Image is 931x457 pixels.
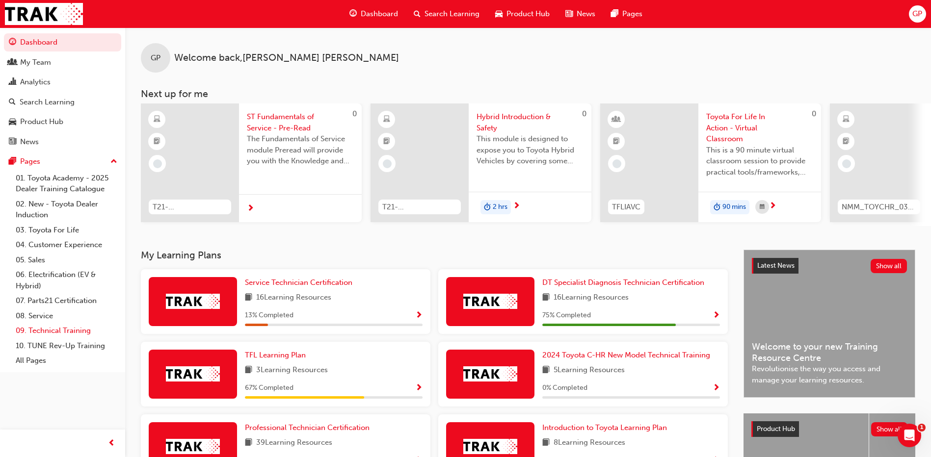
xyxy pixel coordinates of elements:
span: The Fundamentals of Service module Preread will provide you with the Knowledge and Understanding ... [247,133,354,167]
img: Trak [166,366,220,381]
a: Professional Technician Certification [245,422,373,433]
a: Search Learning [4,93,121,111]
span: book-icon [245,364,252,377]
span: Welcome back , [PERSON_NAME] [PERSON_NAME] [174,52,399,64]
span: T21-FOD_HVIS_PREREQ [382,202,457,213]
div: My Team [20,57,51,68]
a: Latest NewsShow allWelcome to your new Training Resource CentreRevolutionise the way you access a... [744,250,915,398]
button: GP [909,5,926,23]
h3: My Learning Plans [141,250,728,261]
span: This module is designed to expose you to Toyota Hybrid Vehicles by covering some history of the H... [477,133,584,167]
button: Show all [871,259,907,273]
img: Trak [463,294,517,309]
a: Latest NewsShow all [752,258,907,274]
a: 10. TUNE Rev-Up Training [12,338,121,354]
a: 06. Electrification (EV & Hybrid) [12,267,121,293]
span: book-icon [542,437,550,449]
span: Professional Technician Certification [245,423,370,432]
img: Trak [5,3,83,25]
a: 05. Sales [12,253,121,268]
span: duration-icon [484,201,491,214]
span: 0 [352,109,357,118]
span: book-icon [542,364,550,377]
span: 16 Learning Resources [554,292,629,304]
span: pages-icon [611,8,618,20]
span: Search Learning [425,8,479,20]
span: book-icon [245,292,252,304]
span: Product Hub [757,425,795,433]
a: 09. Technical Training [12,323,121,338]
button: DashboardMy TeamAnalyticsSearch LearningProduct HubNews [4,31,121,152]
span: booktick-icon [843,135,850,148]
a: Dashboard [4,33,121,51]
span: GP [912,8,922,20]
img: Trak [463,439,517,454]
span: 39 Learning Resources [256,437,332,449]
a: 01. Toyota Academy - 2025 Dealer Training Catalogue [12,171,121,197]
iframe: Intercom live chat [898,424,921,447]
span: booktick-icon [613,135,620,148]
span: learningResourceType_ELEARNING-icon [383,113,390,126]
span: 1 [918,424,926,432]
span: car-icon [495,8,503,20]
span: news-icon [565,8,573,20]
button: Show all [871,422,908,436]
span: next-icon [513,202,520,211]
span: Toyota For Life In Action - Virtual Classroom [706,111,813,145]
span: book-icon [542,292,550,304]
span: 0 % Completed [542,382,587,394]
a: 0T21-FOD_HVIS_PREREQHybrid Introduction & SafetyThis module is designed to expose you to Toyota H... [371,103,591,222]
button: Show Progress [415,382,423,394]
span: Show Progress [713,384,720,393]
a: Product Hub [4,113,121,131]
a: DT Specialist Diagnosis Technician Certification [542,277,708,288]
a: 08. Service [12,308,121,324]
span: TFLIAVC [612,202,640,213]
span: Latest News [757,261,795,270]
span: learningRecordVerb_NONE-icon [842,159,851,168]
span: T21-STFOS_PRE_READ [153,202,227,213]
a: 07. Parts21 Certification [12,293,121,308]
span: GP [151,52,160,64]
span: people-icon [9,58,16,67]
span: search-icon [414,8,421,20]
span: Show Progress [713,311,720,320]
span: 75 % Completed [542,310,591,321]
a: 03. Toyota For Life [12,223,121,238]
button: Show Progress [713,309,720,322]
span: up-icon [110,155,117,168]
span: duration-icon [714,201,720,214]
span: This is a 90 minute virtual classroom session to provide practical tools/frameworks, behaviours a... [706,145,813,178]
span: Show Progress [415,384,423,393]
div: Search Learning [20,97,75,108]
span: Introduction to Toyota Learning Plan [542,423,667,432]
span: Welcome to your new Training Resource Centre [752,341,907,363]
a: My Team [4,53,121,72]
span: DT Specialist Diagnosis Technician Certification [542,278,704,287]
span: Hybrid Introduction & Safety [477,111,584,133]
span: next-icon [247,204,254,213]
a: News [4,133,121,151]
span: calendar-icon [760,201,765,213]
span: car-icon [9,118,16,127]
span: Show Progress [415,311,423,320]
span: learningResourceType_ELEARNING-icon [843,113,850,126]
span: 2024 Toyota C-HR New Model Technical Training [542,351,710,359]
a: 02. New - Toyota Dealer Induction [12,197,121,223]
a: Service Technician Certification [245,277,356,288]
a: 2024 Toyota C-HR New Model Technical Training [542,350,714,361]
a: guage-iconDashboard [342,4,406,24]
a: car-iconProduct Hub [487,4,558,24]
a: 0T21-STFOS_PRE_READST Fundamentals of Service - Pre-ReadThe Fundamentals of Service module Prerea... [141,103,362,222]
span: ST Fundamentals of Service - Pre-Read [247,111,354,133]
span: 0 [582,109,586,118]
span: 16 Learning Resources [256,292,331,304]
a: Analytics [4,73,121,91]
span: learningRecordVerb_NONE-icon [612,159,621,168]
span: learningRecordVerb_NONE-icon [383,159,392,168]
span: chart-icon [9,78,16,87]
span: TFL Learning Plan [245,351,306,359]
span: guage-icon [9,38,16,47]
span: learningResourceType_ELEARNING-icon [154,113,160,126]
